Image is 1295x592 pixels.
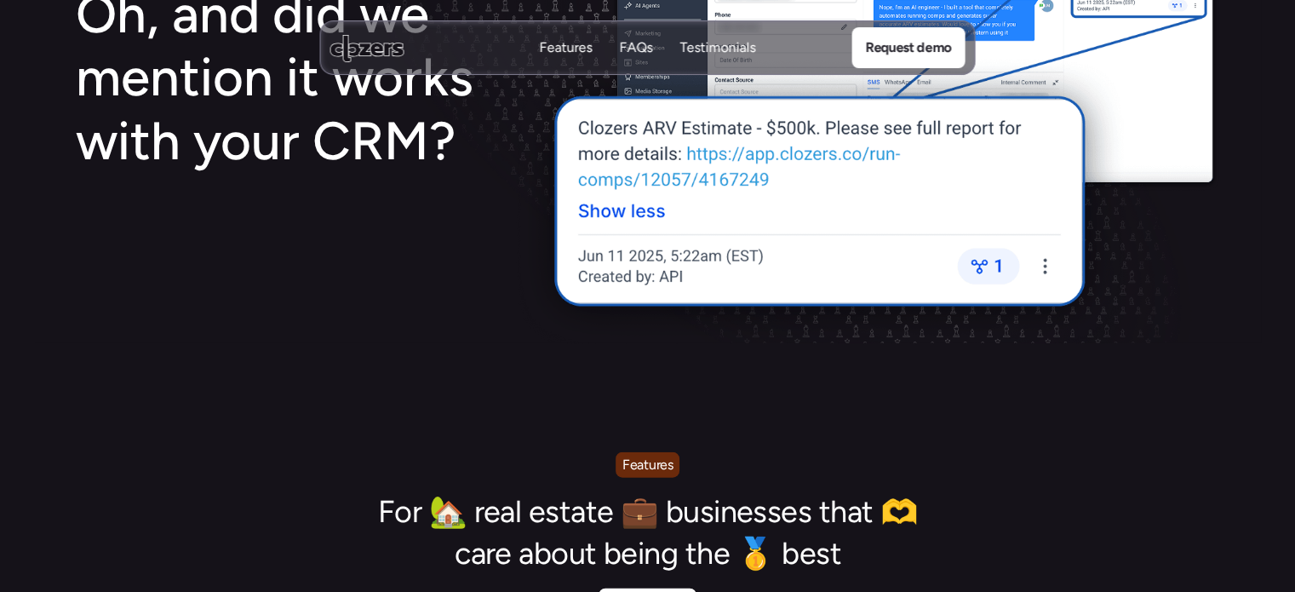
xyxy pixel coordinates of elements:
a: TestimonialsTestimonials [680,38,756,58]
p: Features [622,454,673,476]
a: FeaturesFeatures [540,38,593,58]
p: Features [540,38,593,57]
p: Features [540,57,593,76]
a: FAQsFAQs [620,38,653,58]
p: Request demo [865,37,951,59]
p: Testimonials [680,38,756,57]
p: FAQs [620,57,653,76]
p: Testimonials [680,57,756,76]
p: FAQs [620,38,653,57]
a: Request demo [851,27,965,68]
h2: For 🏡 real estate 💼 businesses that 🫶 care about being the 🥇 best [358,491,937,575]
